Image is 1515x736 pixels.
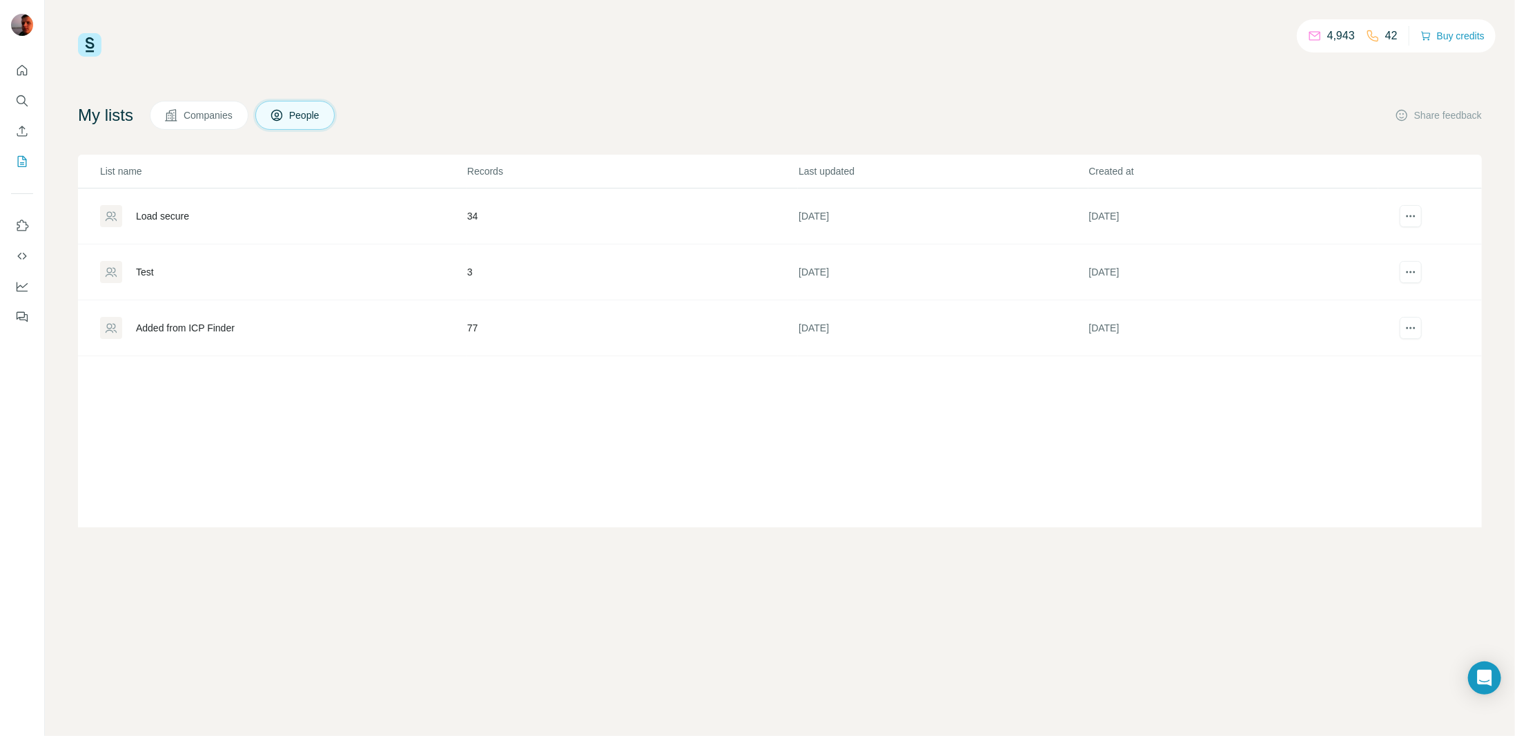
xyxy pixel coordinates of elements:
button: Search [11,88,33,113]
td: [DATE] [798,188,1088,244]
button: Enrich CSV [11,119,33,144]
td: 77 [467,300,798,356]
button: Use Surfe on LinkedIn [11,213,33,238]
button: Use Surfe API [11,244,33,269]
td: 34 [467,188,798,244]
button: Share feedback [1395,108,1482,122]
td: [DATE] [1088,188,1378,244]
td: [DATE] [1088,244,1378,300]
img: Avatar [11,14,33,36]
button: actions [1400,317,1422,339]
button: My lists [11,149,33,174]
div: Added from ICP Finder [136,321,235,335]
button: Feedback [11,304,33,329]
button: Buy credits [1420,26,1485,46]
p: Records [467,164,797,178]
p: 42 [1385,28,1398,44]
button: actions [1400,205,1422,227]
p: List name [100,164,466,178]
p: 4,943 [1327,28,1355,44]
p: Created at [1089,164,1378,178]
div: Load secure [136,209,189,223]
div: Test [136,265,154,279]
span: Companies [184,108,234,122]
button: Dashboard [11,274,33,299]
span: People [289,108,321,122]
td: [DATE] [1088,300,1378,356]
h4: My lists [78,104,133,126]
td: [DATE] [798,300,1088,356]
button: actions [1400,261,1422,283]
td: 3 [467,244,798,300]
button: Quick start [11,58,33,83]
div: Open Intercom Messenger [1468,661,1501,695]
td: [DATE] [798,244,1088,300]
p: Last updated [799,164,1087,178]
img: Surfe Logo [78,33,101,57]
